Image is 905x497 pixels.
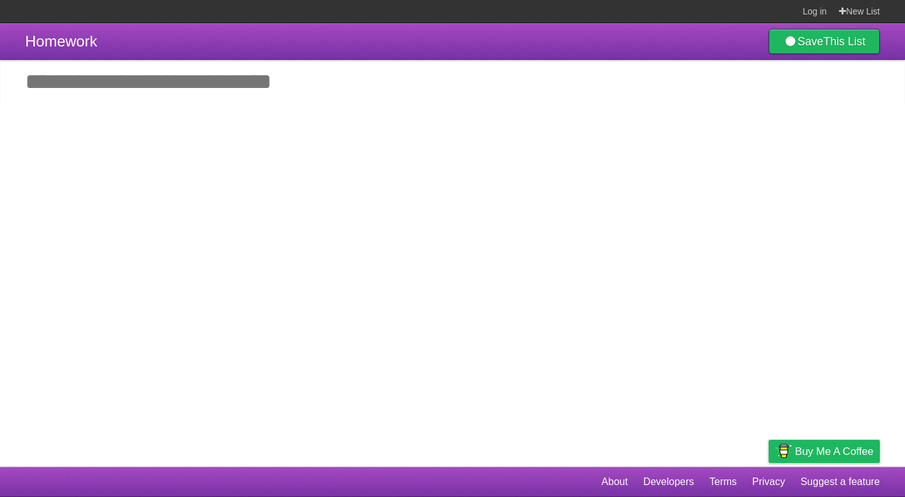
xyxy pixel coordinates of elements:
span: Homework [25,33,97,50]
a: Suggest a feature [801,470,880,494]
a: Terms [710,470,737,494]
a: About [601,470,628,494]
a: SaveThis List [769,29,880,54]
a: Developers [643,470,694,494]
a: Privacy [752,470,785,494]
a: Buy me a coffee [769,440,880,463]
b: This List [823,35,865,48]
span: Buy me a coffee [795,440,874,462]
img: Buy me a coffee [775,440,792,462]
